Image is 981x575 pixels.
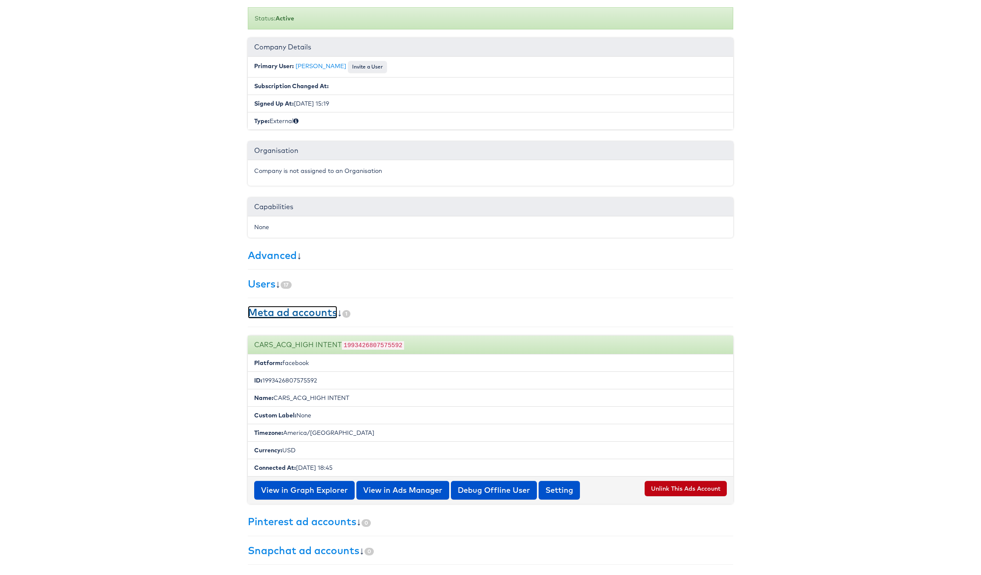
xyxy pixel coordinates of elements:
b: Primary User: [254,62,294,70]
span: 0 [361,519,371,527]
code: 1993426807575592 [342,341,404,350]
span: 17 [281,281,292,289]
b: Currency: [254,446,282,454]
h3: ↓ [248,545,733,556]
b: Subscription Changed At: [254,82,329,90]
li: 1993426807575592 [248,371,733,389]
b: Type: [254,117,270,125]
div: Capabilities [248,198,733,216]
button: Invite a User [348,61,387,73]
a: [PERSON_NAME] [295,62,346,70]
b: Signed Up At: [254,100,294,107]
h3: ↓ [248,516,733,527]
li: CARS_ACQ_HIGH INTENT [248,389,733,407]
span: 1 [342,310,350,318]
b: Platform: [254,359,282,367]
li: facebook [248,354,733,372]
div: Company Details [248,38,733,57]
a: Meta ad accounts [248,306,337,319]
b: ID: [254,377,262,384]
b: Active [275,14,294,22]
li: [DATE] 15:19 [248,95,733,112]
b: Timezone: [254,429,283,437]
a: Debug Offline User [451,481,537,500]
a: View in Ads Manager [356,481,449,500]
li: America/[GEOGRAPHIC_DATA] [248,424,733,442]
div: Status: [248,7,733,29]
div: None [254,223,727,231]
span: Internal (staff) or External (client) [293,117,298,125]
b: Connected At: [254,464,296,471]
a: Pinterest ad accounts [248,515,356,528]
h3: ↓ [248,307,733,318]
li: External [248,112,733,129]
button: Unlink This Ads Account [645,481,727,496]
a: Users [248,277,275,290]
li: USD [248,441,733,459]
h3: ↓ [248,278,733,289]
span: 0 [364,548,374,555]
a: Snapchat ad accounts [248,544,359,557]
b: Custom Label: [254,411,296,419]
a: Advanced [248,249,297,262]
div: CARS_ACQ_HIGH INTENT [248,336,733,355]
li: None [248,406,733,424]
p: Company is not assigned to an Organisation [254,167,727,175]
b: Name: [254,394,273,402]
div: Organisation [248,141,733,160]
h3: ↓ [248,250,733,261]
li: [DATE] 18:45 [248,459,733,477]
button: Setting [539,481,580,500]
a: View in Graph Explorer [254,481,355,500]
